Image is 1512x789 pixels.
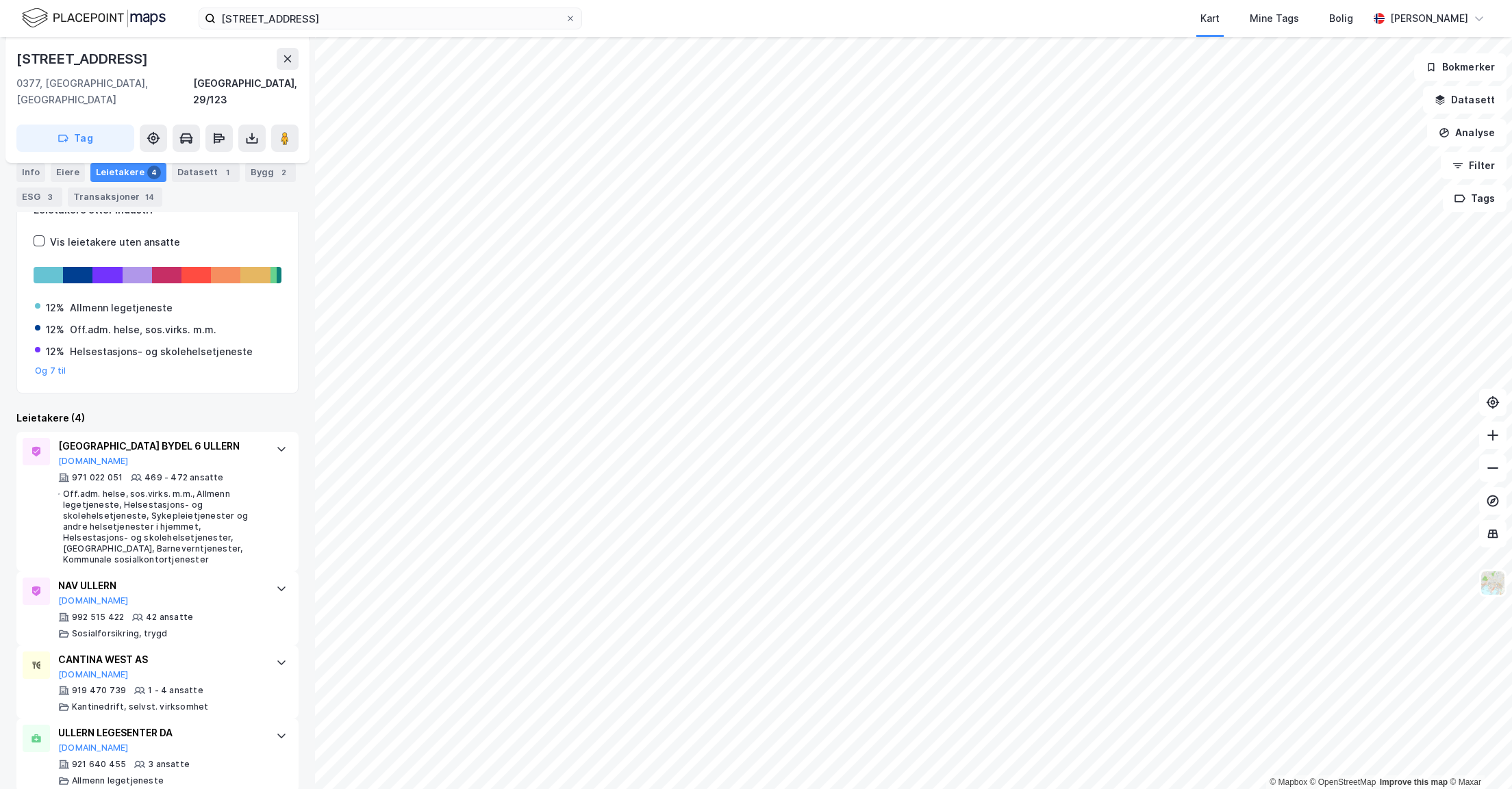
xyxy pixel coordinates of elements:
[35,365,66,376] button: Og 7 til
[16,48,151,70] div: [STREET_ADDRESS]
[142,190,157,204] div: 14
[51,163,85,182] div: Eiere
[16,163,45,182] div: Info
[1310,777,1376,787] a: OpenStreetMap
[245,163,296,182] div: Bygg
[1414,53,1507,81] button: Bokmerker
[1390,10,1468,27] div: [PERSON_NAME]
[1444,723,1512,789] div: Kontrollprogram for chat
[72,612,124,623] div: 992 515 422
[148,685,203,696] div: 1 - 4 ansatte
[63,489,262,565] div: Off.adm. helse, sos.virks. m.m., Allmenn legetjeneste, Helsestasjons- og skolehelsetjeneste, Syke...
[50,234,180,250] div: Vis leietakere uten ansatte
[1380,777,1448,787] a: Improve this map
[72,759,126,770] div: 921 640 455
[58,651,262,668] div: CANTINA WEST AS
[1270,777,1307,787] a: Mapbox
[1441,152,1507,179] button: Filter
[1427,119,1507,146] button: Analyse
[72,628,168,639] div: Sosialforsikring, trygd
[46,322,64,338] div: 12%
[1329,10,1353,27] div: Bolig
[58,595,129,606] button: [DOMAIN_NAME]
[1200,10,1220,27] div: Kart
[172,163,240,182] div: Datasett
[46,344,64,360] div: 12%
[90,163,166,182] div: Leietakere
[1250,10,1299,27] div: Mine Tags
[1443,185,1507,212] button: Tags
[72,685,126,696] div: 919 470 739
[16,187,62,207] div: ESG
[193,75,299,108] div: [GEOGRAPHIC_DATA], 29/123
[277,166,290,179] div: 2
[58,438,262,454] div: [GEOGRAPHIC_DATA] BYDEL 6 ULLERN
[220,166,234,179] div: 1
[16,75,193,108] div: 0377, [GEOGRAPHIC_DATA], [GEOGRAPHIC_DATA]
[72,701,208,712] div: Kantinedrift, selvst. virksomhet
[58,456,129,467] button: [DOMAIN_NAME]
[1444,723,1512,789] iframe: Chat Widget
[146,612,193,623] div: 42 ansatte
[147,166,161,179] div: 4
[148,759,190,770] div: 3 ansatte
[144,472,223,483] div: 469 - 472 ansatte
[58,669,129,680] button: [DOMAIN_NAME]
[58,725,262,741] div: ULLERN LEGESENTER DA
[16,410,299,426] div: Leietakere (4)
[22,6,166,30] img: logo.f888ab2527a4732fd821a326f86c7f29.svg
[58,742,129,753] button: [DOMAIN_NAME]
[70,300,173,316] div: Allmenn legetjeneste
[43,190,57,204] div: 3
[46,300,64,316] div: 12%
[70,344,253,360] div: Helsestasjons- og skolehelsetjeneste
[16,125,134,152] button: Tag
[68,187,162,207] div: Transaksjoner
[72,472,123,483] div: 971 022 051
[58,578,262,594] div: NAV ULLERN
[216,8,565,29] input: Søk på adresse, matrikkel, gårdeiere, leietakere eller personer
[1423,86,1507,114] button: Datasett
[72,775,164,786] div: Allmenn legetjeneste
[1480,570,1506,596] img: Z
[70,322,216,338] div: Off.adm. helse, sos.virks. m.m.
